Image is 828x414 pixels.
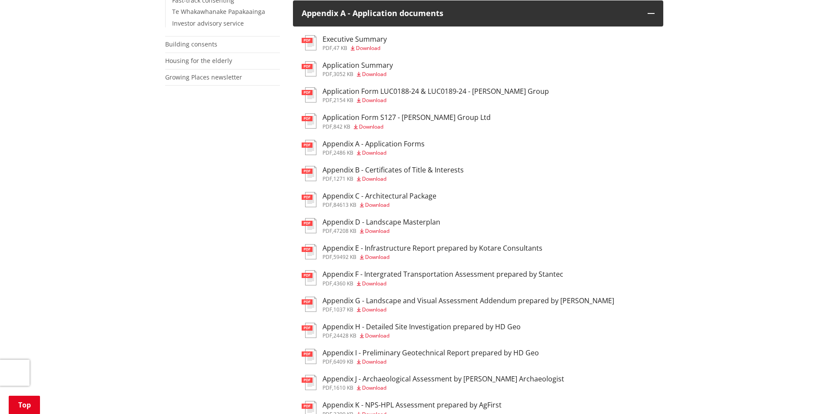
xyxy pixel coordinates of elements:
[323,375,564,383] h3: Appendix J - Archaeological Assessment by [PERSON_NAME] Archaeologist
[323,332,332,339] span: pdf
[302,140,316,155] img: document-pdf.svg
[333,201,356,209] span: 84613 KB
[302,375,316,390] img: document-pdf.svg
[302,113,316,129] img: document-pdf.svg
[302,166,464,182] a: Appendix B - Certificates of Title & Interests pdf,1271 KB Download
[323,166,464,174] h3: Appendix B - Certificates of Title & Interests
[323,202,436,208] div: ,
[165,73,242,81] a: Growing Places newsletter
[362,306,386,313] span: Download
[323,201,332,209] span: pdf
[323,255,542,260] div: ,
[165,40,217,48] a: Building consents
[302,349,539,364] a: Appendix I - Preliminary Geotechnical Report prepared by HD Geo pdf,6409 KB Download
[9,396,40,414] a: Top
[302,9,639,18] div: Appendix A - Application documents
[302,375,564,391] a: Appendix J - Archaeological Assessment by [PERSON_NAME] Archaeologist pdf,1610 KB Download
[362,175,386,182] span: Download
[302,349,316,364] img: document-pdf.svg
[302,166,316,181] img: document-pdf.svg
[302,113,491,129] a: Application Form S127 - [PERSON_NAME] Group Ltd pdf,842 KB Download
[302,35,387,51] a: Executive Summary pdf,47 KB Download
[323,113,491,122] h3: Application Form S127 - [PERSON_NAME] Group Ltd
[365,201,389,209] span: Download
[333,384,353,391] span: 1610 KB
[333,227,356,235] span: 47208 KB
[333,44,347,52] span: 47 KB
[323,72,393,77] div: ,
[302,218,440,234] a: Appendix D - Landscape Masterplan pdf,47208 KB Download
[302,244,542,260] a: Appendix E - Infrastructure Report prepared by Kotare Consultants pdf,59492 KB Download
[323,385,564,391] div: ,
[333,96,353,104] span: 2154 KB
[302,87,549,103] a: Application Form LUC0188-24 & LUC0189-24 - [PERSON_NAME] Group pdf,2154 KB Download
[302,61,393,77] a: Application Summary pdf,3052 KB Download
[323,307,614,312] div: ,
[323,281,563,286] div: ,
[788,378,819,409] iframe: Messenger Launcher
[323,297,614,305] h3: Appendix G - Landscape and Visual Assessment Addendum prepared by [PERSON_NAME]
[323,44,332,52] span: pdf
[323,280,332,287] span: pdf
[302,323,521,338] a: Appendix H - Detailed Site Investigation prepared by HD Geo pdf,24428 KB Download
[323,176,464,182] div: ,
[323,124,491,129] div: ,
[333,306,353,313] span: 1037 KB
[323,323,521,331] h3: Appendix H - Detailed Site Investigation prepared by HD Geo
[365,332,389,339] span: Download
[333,280,353,287] span: 4360 KB
[302,270,563,286] a: Appendix F - Intergrated Transportation Assessment prepared by Stantec pdf,4360 KB Download
[323,61,393,70] h3: Application Summary
[323,244,542,252] h3: Appendix E - Infrastructure Report prepared by Kotare Consultants
[323,175,332,182] span: pdf
[165,56,232,65] a: Housing for the elderly
[323,123,332,130] span: pdf
[302,192,436,208] a: Appendix C - Architectural Package pdf,84613 KB Download
[302,297,316,312] img: document-pdf.svg
[365,253,389,261] span: Download
[323,70,332,78] span: pdf
[302,192,316,207] img: document-pdf.svg
[302,218,316,233] img: document-pdf.svg
[362,358,386,365] span: Download
[333,358,353,365] span: 6409 KB
[362,96,386,104] span: Download
[302,87,316,103] img: document-pdf.svg
[302,61,316,76] img: document-pdf.svg
[365,227,389,235] span: Download
[323,359,539,364] div: ,
[323,227,332,235] span: pdf
[323,270,563,278] h3: Appendix F - Intergrated Transportation Assessment prepared by Stantec
[323,229,440,234] div: ,
[362,384,386,391] span: Download
[302,35,316,50] img: document-pdf.svg
[323,149,332,156] span: pdf
[293,0,663,26] button: Appendix A - Application documents
[323,333,521,338] div: ,
[333,332,356,339] span: 24428 KB
[323,87,549,96] h3: Application Form LUC0188-24 & LUC0189-24 - [PERSON_NAME] Group
[333,70,353,78] span: 3052 KB
[302,323,316,338] img: document-pdf.svg
[323,192,436,200] h3: Appendix C - Architectural Package
[362,280,386,287] span: Download
[302,140,425,156] a: Appendix A - Application Forms pdf,2486 KB Download
[323,96,332,104] span: pdf
[323,358,332,365] span: pdf
[323,46,387,51] div: ,
[302,244,316,259] img: document-pdf.svg
[323,140,425,148] h3: Appendix A - Application Forms
[333,175,353,182] span: 1271 KB
[362,70,386,78] span: Download
[333,123,350,130] span: 842 KB
[323,306,332,313] span: pdf
[302,270,316,285] img: document-pdf.svg
[333,149,353,156] span: 2486 KB
[323,253,332,261] span: pdf
[323,384,332,391] span: pdf
[356,44,380,52] span: Download
[323,35,387,43] h3: Executive Summary
[333,253,356,261] span: 59492 KB
[362,149,386,156] span: Download
[172,7,265,16] a: Te Whakawhanake Papakaainga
